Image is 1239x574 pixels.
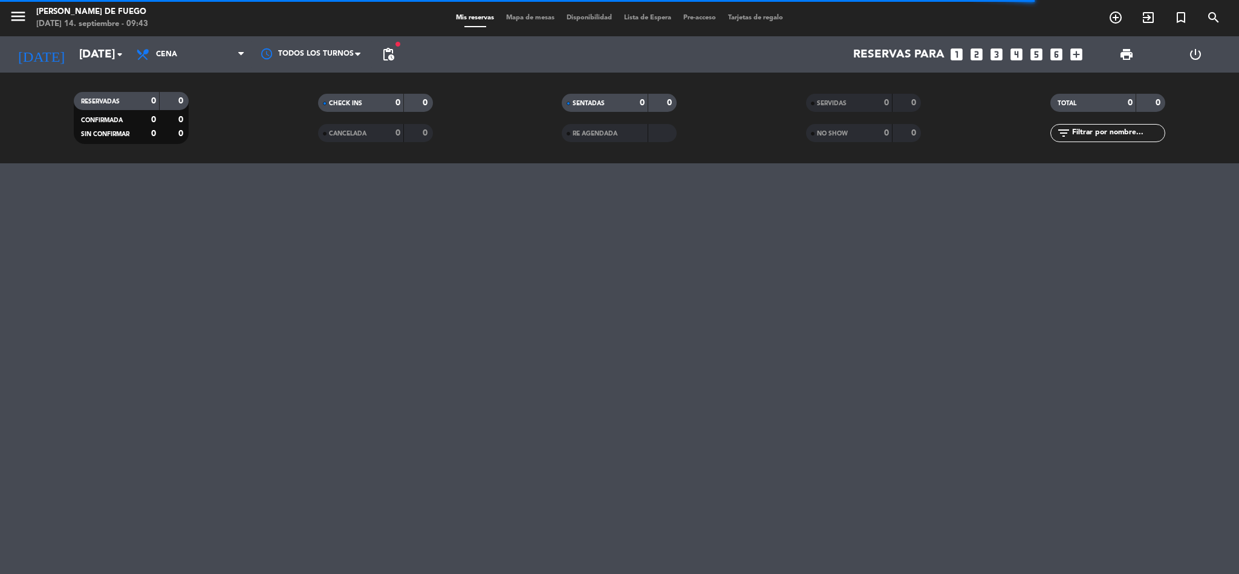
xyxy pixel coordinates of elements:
i: menu [9,7,27,25]
i: [DATE] [9,41,73,68]
strong: 0 [884,129,889,137]
i: looks_4 [1009,47,1024,62]
i: looks_one [949,47,964,62]
span: CHECK INS [329,100,362,106]
span: RESERVADAS [81,99,120,105]
span: Pre-acceso [677,15,722,21]
i: looks_5 [1029,47,1044,62]
i: search [1206,10,1221,25]
strong: 0 [911,129,919,137]
span: Tarjetas de regalo [722,15,789,21]
span: SENTADAS [573,100,605,106]
span: CONFIRMADA [81,117,123,123]
span: TOTAL [1058,100,1076,106]
span: Cena [156,50,177,59]
i: looks_6 [1049,47,1064,62]
span: SERVIDAS [817,100,847,106]
strong: 0 [151,129,156,138]
span: print [1119,47,1134,62]
span: fiber_manual_record [394,41,402,48]
span: Lista de Espera [618,15,677,21]
strong: 0 [884,99,889,107]
div: [DATE] 14. septiembre - 09:43 [36,18,148,30]
strong: 0 [151,97,156,105]
i: arrow_drop_down [112,47,127,62]
span: Disponibilidad [561,15,618,21]
span: Mis reservas [450,15,500,21]
i: turned_in_not [1174,10,1188,25]
strong: 0 [911,99,919,107]
span: pending_actions [381,47,395,62]
i: add_circle_outline [1108,10,1123,25]
span: SIN CONFIRMAR [81,131,129,137]
span: Mapa de mesas [500,15,561,21]
span: NO SHOW [817,131,848,137]
strong: 0 [178,97,186,105]
div: LOG OUT [1161,36,1230,73]
span: CANCELADA [329,131,366,137]
i: exit_to_app [1141,10,1156,25]
strong: 0 [395,129,400,137]
strong: 0 [395,99,400,107]
strong: 0 [1128,99,1133,107]
button: menu [9,7,27,30]
div: [PERSON_NAME] de Fuego [36,6,148,18]
i: filter_list [1056,126,1071,140]
strong: 0 [1156,99,1163,107]
strong: 0 [667,99,674,107]
strong: 0 [178,129,186,138]
input: Filtrar por nombre... [1071,126,1165,140]
span: RE AGENDADA [573,131,617,137]
strong: 0 [423,99,430,107]
span: Reservas para [853,48,945,61]
strong: 0 [178,116,186,124]
strong: 0 [151,116,156,124]
strong: 0 [423,129,430,137]
i: looks_two [969,47,984,62]
i: power_settings_new [1188,47,1203,62]
strong: 0 [640,99,645,107]
i: looks_3 [989,47,1004,62]
i: add_box [1068,47,1084,62]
